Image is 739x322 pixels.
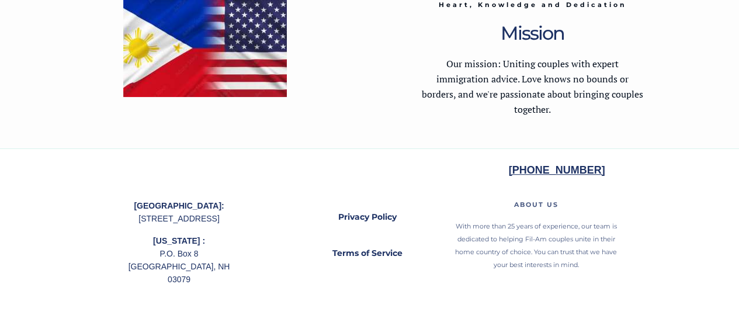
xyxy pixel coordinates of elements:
span: Heart, Knowledge and Dedication [439,1,627,9]
p: P.O. Box 8 [GEOGRAPHIC_DATA], NH 03079 [125,234,234,286]
a: Terms of Service [312,240,423,267]
span: Mission [501,22,564,44]
strong: Terms of Service [332,248,403,258]
span: With more than 25 years of experience, our team is dedicated to helping Fil-Am couples unite in t... [455,222,617,269]
a: Privacy Policy [312,204,423,231]
p: [STREET_ADDRESS] [125,199,234,225]
strong: [GEOGRAPHIC_DATA]: [134,201,224,210]
span: Our mission: Uniting couples with expert immigration advice. Love knows no bounds or borders, and... [422,57,643,116]
span: ABOUT US [514,200,558,209]
strong: [PHONE_NUMBER] [509,164,605,176]
strong: Privacy Policy [338,212,397,222]
strong: [US_STATE] : [153,236,205,245]
a: [PHONE_NUMBER] [509,166,605,175]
